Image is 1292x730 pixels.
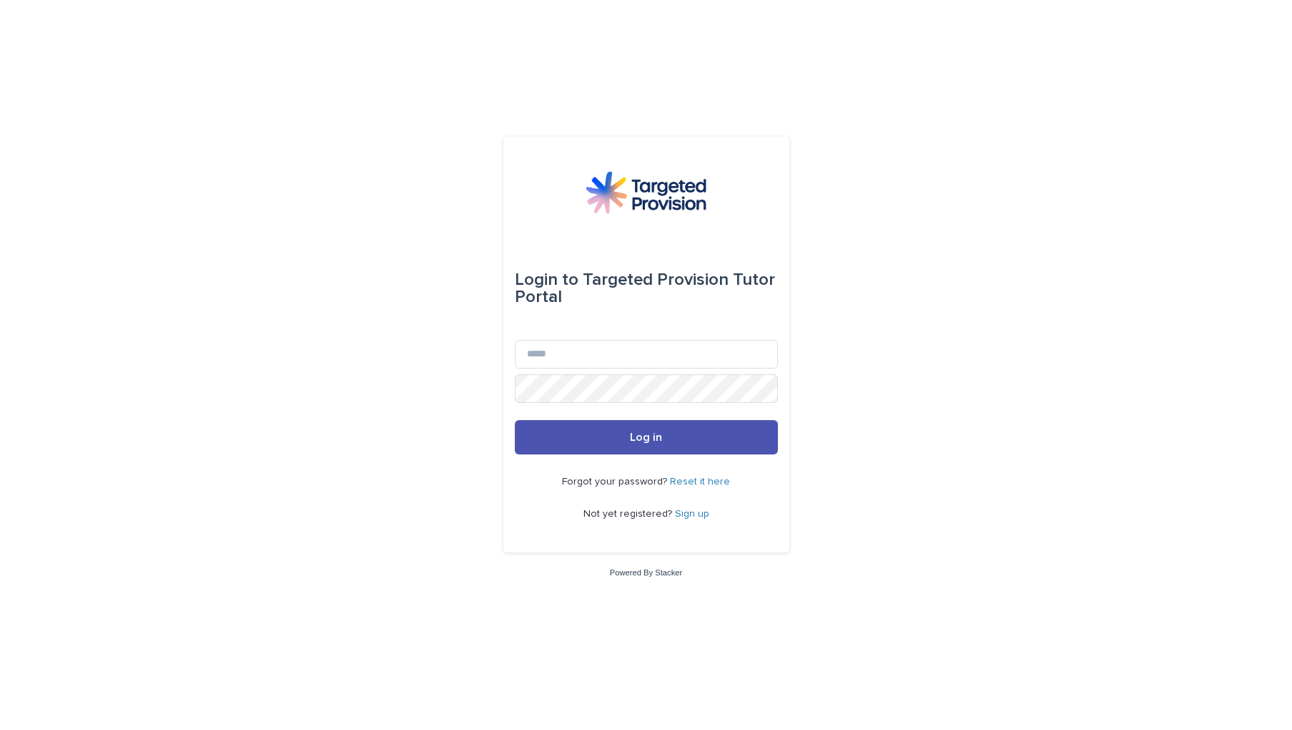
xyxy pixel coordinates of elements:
img: M5nRWzHhSzIhMunXDL62 [586,171,706,214]
span: Not yet registered? [583,509,675,519]
span: Log in [630,432,662,443]
div: Targeted Provision Tutor Portal [515,260,778,317]
span: Forgot your password? [562,477,670,487]
a: Reset it here [670,477,730,487]
span: Login to [515,271,578,288]
a: Powered By Stacker [610,568,682,577]
button: Log in [515,420,778,454]
a: Sign up [675,509,709,519]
